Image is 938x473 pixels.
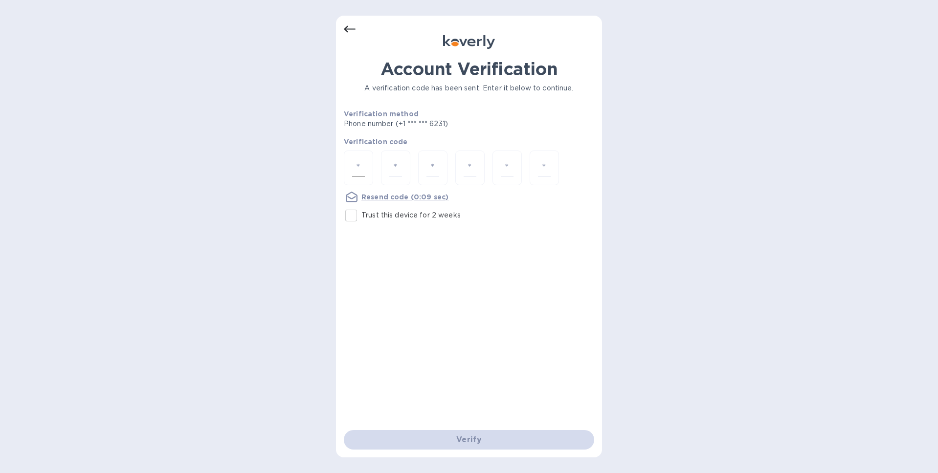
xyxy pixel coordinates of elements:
p: Verification code [344,137,594,147]
p: Trust this device for 2 weeks [361,210,461,220]
p: Phone number (+1 *** *** 6231) [344,119,523,129]
b: Verification method [344,110,419,118]
u: Resend code (0:09 sec) [361,193,448,201]
p: A verification code has been sent. Enter it below to continue. [344,83,594,93]
h1: Account Verification [344,59,594,79]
